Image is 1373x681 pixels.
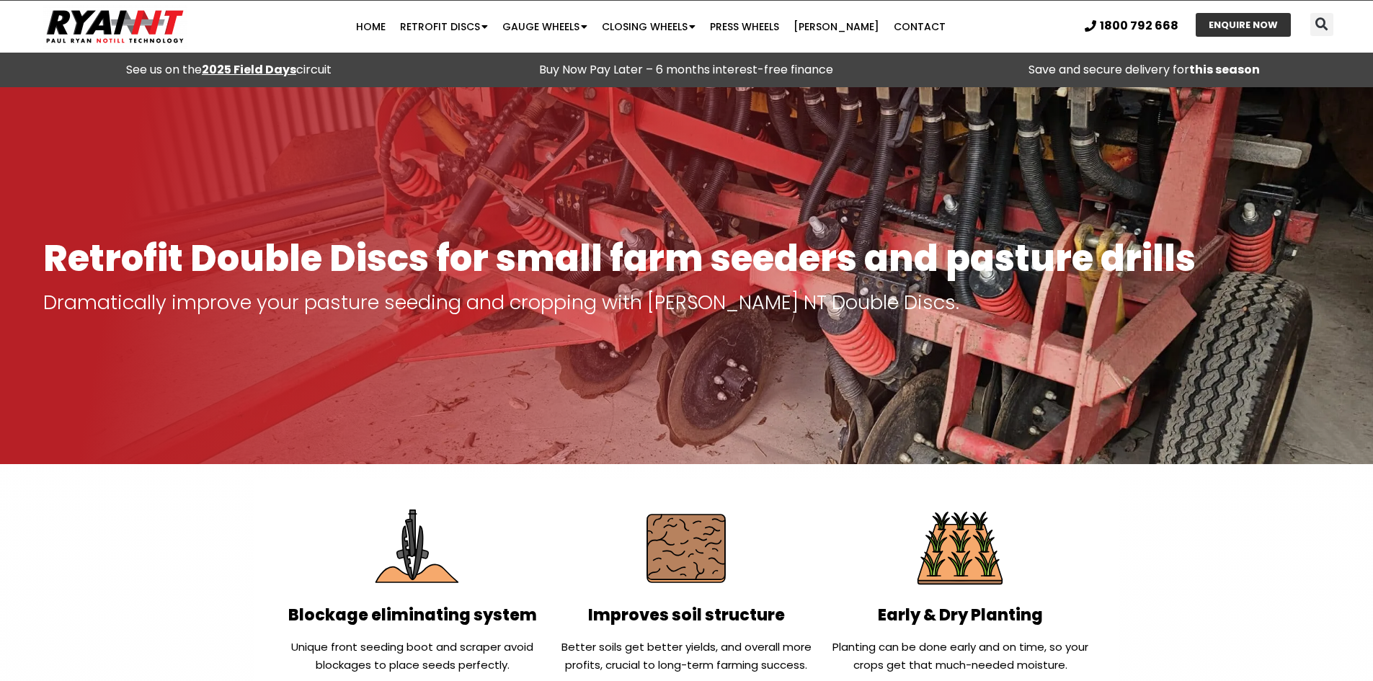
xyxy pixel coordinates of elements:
[908,497,1012,600] img: Plant Early & Dry
[393,12,495,41] a: Retrofit Discs
[830,638,1090,674] p: Planting can be done early and on time, so your crops get that much-needed moisture.
[465,60,908,80] p: Buy Now Pay Later – 6 months interest-free finance
[43,293,1330,313] p: Dramatically improve your pasture seeding and cropping with [PERSON_NAME] NT Double Discs.
[1209,20,1278,30] span: ENQUIRE NOW
[1100,20,1178,32] span: 1800 792 668
[556,607,816,623] h2: Improves soil structure
[1310,13,1333,36] div: Search
[495,12,595,41] a: Gauge Wheels
[786,12,887,41] a: [PERSON_NAME]
[43,4,187,49] img: Ryan NT logo
[923,60,1366,80] p: Save and secure delivery for
[634,497,738,600] img: Protect soil structure
[1196,13,1291,37] a: ENQUIRE NOW
[7,60,450,80] div: See us on the circuit
[595,12,703,41] a: Closing Wheels
[556,638,816,674] p: Better soils get better yields, and overall more profits, crucial to long-term farming success.
[43,239,1330,278] h1: Retrofit Double Discs for small farm seeders and pasture drills
[830,607,1090,623] h2: Early & Dry Planting
[283,638,543,674] p: Unique front seeding boot and scraper avoid blockages to place seeds perfectly.
[1189,61,1260,78] strong: this season
[361,497,465,600] img: Eliminate Machine Blockages
[283,607,543,623] h2: Blockage eliminating system
[266,12,1035,41] nav: Menu
[349,12,393,41] a: Home
[1085,20,1178,32] a: 1800 792 668
[887,12,953,41] a: Contact
[202,61,296,78] a: 2025 Field Days
[703,12,786,41] a: Press Wheels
